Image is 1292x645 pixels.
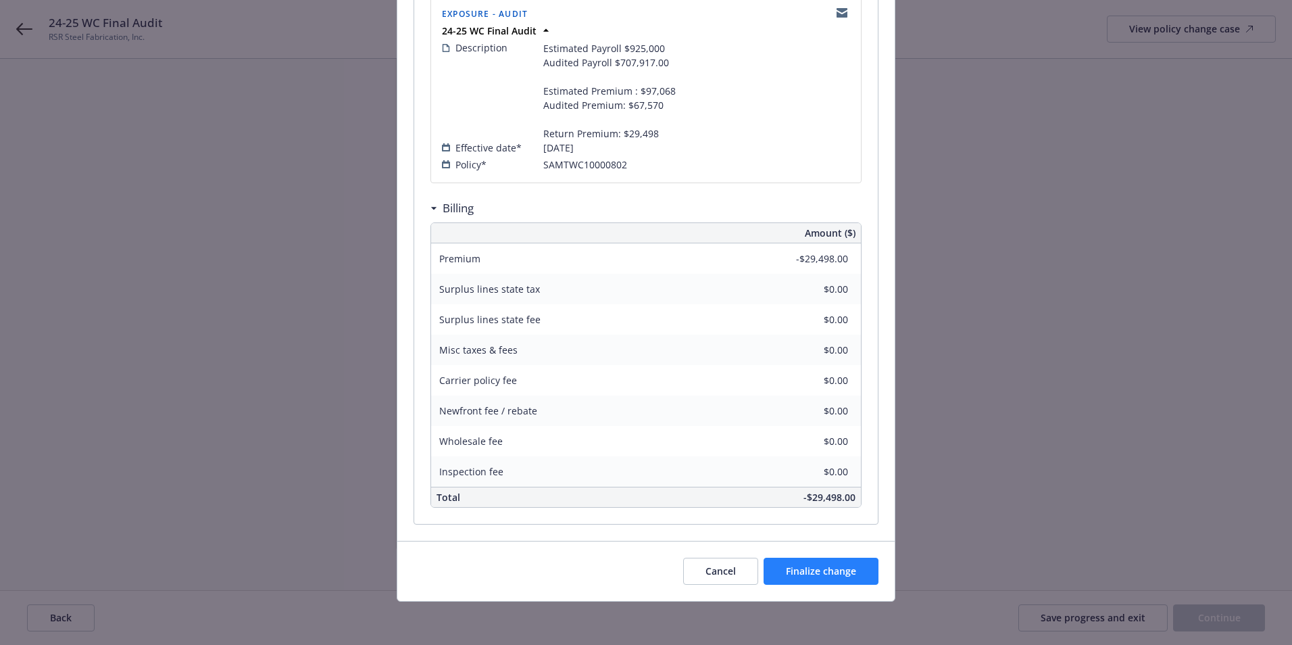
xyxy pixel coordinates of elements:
[683,558,758,585] button: Cancel
[543,141,574,155] span: [DATE]
[439,343,518,356] span: Misc taxes & fees
[786,565,856,577] span: Finalize change
[437,491,460,504] span: Total
[805,226,855,240] span: Amount ($)
[439,404,537,417] span: Newfront fee / rebate
[439,465,503,478] span: Inspection fee
[439,313,541,326] span: Surplus lines state fee
[768,310,856,330] input: 0.00
[443,199,474,217] h3: Billing
[455,141,522,155] span: Effective date*
[439,283,540,295] span: Surplus lines state tax
[764,558,878,585] button: Finalize change
[768,279,856,300] input: 0.00
[455,41,507,55] span: Description
[768,401,856,421] input: 0.00
[543,158,627,172] span: SAMTWC10000802
[768,340,856,360] input: 0.00
[439,252,480,265] span: Premium
[768,249,856,269] input: 0.00
[768,371,856,391] input: 0.00
[439,374,517,387] span: Carrier policy fee
[442,8,528,20] span: Exposure - Audit
[768,462,856,482] input: 0.00
[442,24,537,37] strong: 24-25 WC Final Audit
[430,199,474,217] div: Billing
[768,431,856,452] input: 0.00
[439,435,503,448] span: Wholesale fee
[543,41,676,141] span: Estimated Payroll $925,000 Audited Payroll $707,917.00 Estimated Premium : $97,068 Audited Premiu...
[803,491,855,504] span: -$29,498.00
[455,158,487,172] span: Policy*
[834,5,850,21] a: copyLogging
[705,565,736,577] span: Cancel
